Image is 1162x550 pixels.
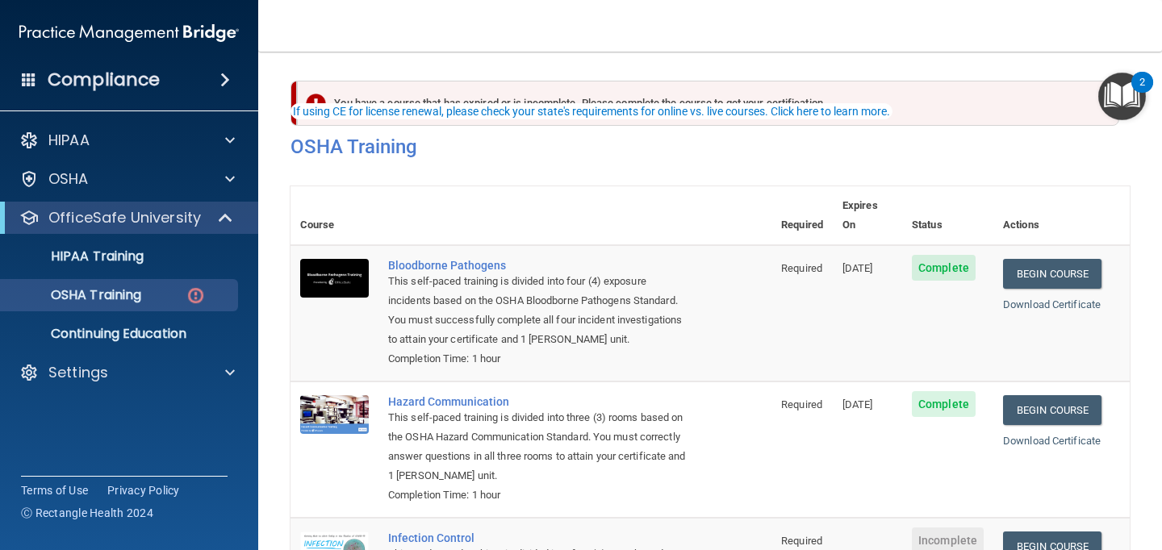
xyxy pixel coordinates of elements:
[388,349,691,369] div: Completion Time: 1 hour
[48,363,108,382] p: Settings
[48,169,89,189] p: OSHA
[1098,73,1146,120] button: Open Resource Center, 2 new notifications
[388,408,691,485] div: This self-paced training is divided into three (3) rooms based on the OSHA Hazard Communication S...
[21,482,88,498] a: Terms of Use
[48,131,90,150] p: HIPAA
[388,395,691,408] a: Hazard Communication
[290,186,378,245] th: Course
[290,135,1130,158] h4: OSHA Training
[842,262,873,274] span: [DATE]
[10,326,231,342] p: Continuing Education
[1139,82,1145,103] div: 2
[781,262,822,274] span: Required
[1003,435,1101,447] a: Download Certificate
[388,531,691,544] a: Infection Control
[388,485,691,505] div: Completion Time: 1 hour
[833,186,902,245] th: Expires On
[306,94,326,114] img: exclamation-circle-solid-danger.72ef9ffc.png
[771,186,833,245] th: Required
[10,287,141,303] p: OSHA Training
[290,103,892,119] button: If using CE for license renewal, please check your state's requirements for online vs. live cours...
[186,285,206,306] img: danger-circle.6113f641.png
[10,248,144,265] p: HIPAA Training
[19,17,239,49] img: PMB logo
[912,391,976,417] span: Complete
[297,81,1119,126] div: You have a course that has expired or is incomplete. Please complete the course to get your certi...
[48,69,160,91] h4: Compliance
[902,186,993,245] th: Status
[19,208,234,227] a: OfficeSafe University
[19,131,235,150] a: HIPAA
[781,535,822,547] span: Required
[19,363,235,382] a: Settings
[48,208,201,227] p: OfficeSafe University
[19,169,235,189] a: OSHA
[842,398,873,410] span: [DATE]
[107,482,180,498] a: Privacy Policy
[781,398,822,410] span: Required
[388,259,691,272] a: Bloodborne Pathogens
[388,272,691,349] div: This self-paced training is divided into four (4) exposure incidents based on the OSHA Bloodborne...
[293,106,890,117] div: If using CE for license renewal, please check your state's requirements for online vs. live cours...
[1003,259,1101,289] a: Begin Course
[1081,439,1143,500] iframe: Drift Widget Chat Controller
[21,505,153,521] span: Ⓒ Rectangle Health 2024
[1003,395,1101,425] a: Begin Course
[993,186,1130,245] th: Actions
[1003,298,1101,310] a: Download Certificate
[912,255,976,281] span: Complete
